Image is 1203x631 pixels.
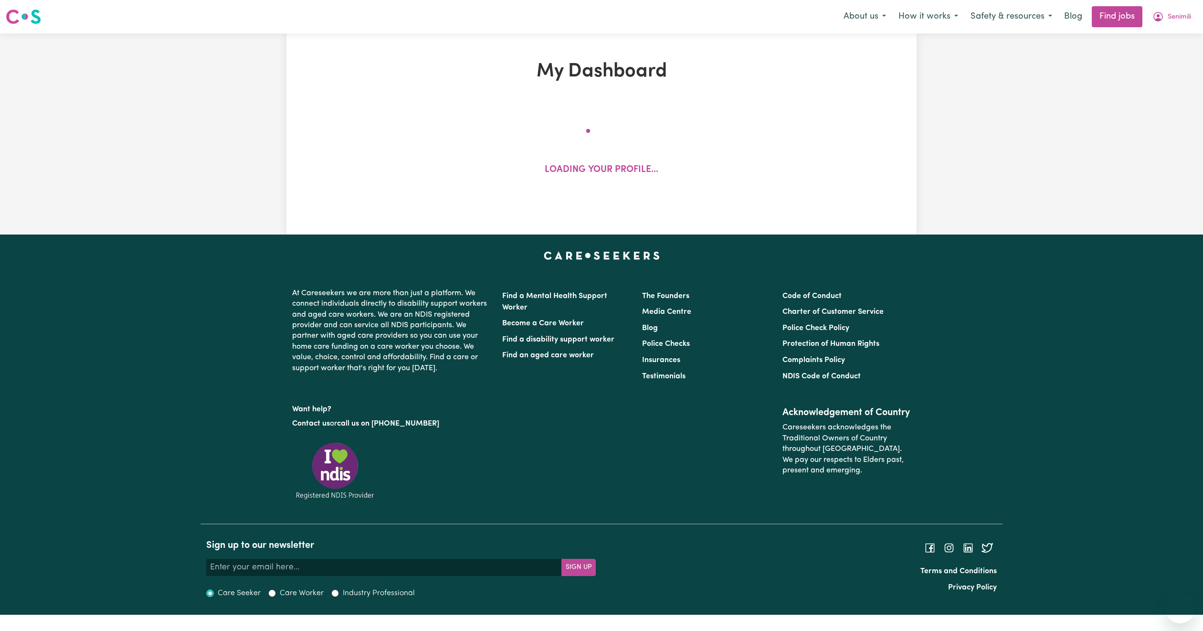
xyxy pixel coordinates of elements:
a: Find jobs [1092,6,1142,27]
a: Find a disability support worker [502,336,614,343]
button: My Account [1146,7,1197,27]
a: Follow Careseekers on Instagram [943,544,955,552]
a: Follow Careseekers on Facebook [924,544,936,552]
a: Blog [1058,6,1088,27]
a: The Founders [642,292,689,300]
a: Careseekers logo [6,6,41,28]
p: Want help? [292,400,491,415]
a: Code of Conduct [782,292,842,300]
a: Police Check Policy [782,324,849,332]
a: Contact us [292,420,330,428]
p: Loading your profile... [545,163,658,177]
img: Careseekers logo [6,8,41,25]
a: Careseekers home page [544,252,660,259]
a: Testimonials [642,373,686,380]
a: NDIS Code of Conduct [782,373,861,380]
button: About us [837,7,892,27]
p: Careseekers acknowledges the Traditional Owners of Country throughout [GEOGRAPHIC_DATA]. We pay o... [782,418,911,480]
a: Media Centre [642,308,691,316]
label: Industry Professional [343,588,415,599]
p: or [292,415,491,433]
a: Become a Care Worker [502,320,584,327]
h1: My Dashboard [397,60,806,83]
button: Safety & resources [964,7,1058,27]
a: Blog [642,324,658,332]
p: At Careseekers we are more than just a platform. We connect individuals directly to disability su... [292,284,491,377]
input: Enter your email here... [206,559,562,576]
label: Care Seeker [218,588,261,599]
a: call us on [PHONE_NUMBER] [337,420,439,428]
label: Care Worker [280,588,324,599]
h2: Acknowledgement of Country [782,407,911,418]
a: Follow Careseekers on LinkedIn [962,544,974,552]
span: Senimili [1168,12,1191,22]
img: Registered NDIS provider [292,441,378,501]
a: Police Checks [642,340,690,348]
h2: Sign up to our newsletter [206,540,596,551]
button: Subscribe [561,559,596,576]
a: Complaints Policy [782,356,845,364]
button: How it works [892,7,964,27]
a: Find an aged care worker [502,352,594,359]
a: Protection of Human Rights [782,340,879,348]
iframe: Button to launch messaging window, conversation in progress [1165,593,1195,623]
a: Charter of Customer Service [782,308,884,316]
a: Terms and Conditions [920,567,997,575]
a: Insurances [642,356,680,364]
a: Find a Mental Health Support Worker [502,292,607,311]
a: Privacy Policy [948,584,997,591]
a: Follow Careseekers on Twitter [981,544,993,552]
